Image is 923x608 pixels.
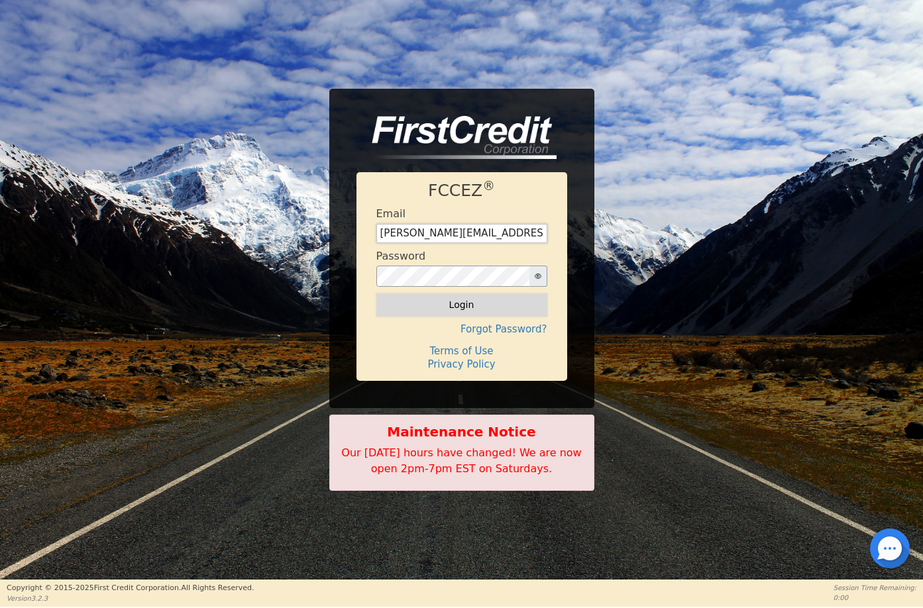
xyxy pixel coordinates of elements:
[376,358,547,370] h4: Privacy Policy
[834,593,916,603] p: 0:00
[376,250,426,262] h4: Password
[376,181,547,201] h1: FCCEZ
[376,224,547,244] input: Enter email
[482,179,495,193] sup: ®
[7,583,254,594] p: Copyright © 2015- 2025 First Credit Corporation.
[376,266,530,287] input: password
[356,116,557,160] img: logo-CMu_cnol.png
[376,345,547,357] h4: Terms of Use
[376,207,406,220] h4: Email
[376,293,547,316] button: Login
[341,446,581,475] span: Our [DATE] hours have changed! We are now open 2pm-7pm EST on Saturdays.
[376,323,547,335] h4: Forgot Password?
[181,583,254,592] span: All Rights Reserved.
[7,593,254,603] p: Version 3.2.3
[834,583,916,593] p: Session Time Remaining:
[337,422,587,442] b: Maintenance Notice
